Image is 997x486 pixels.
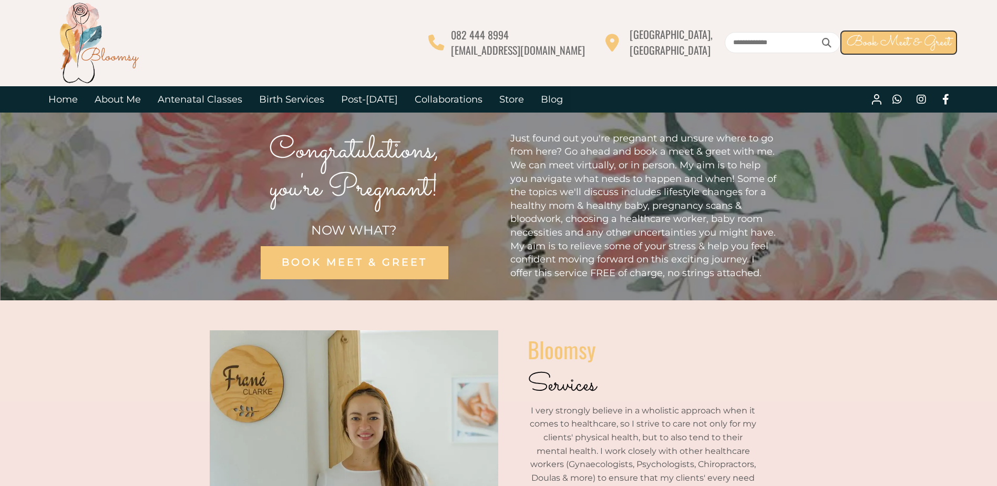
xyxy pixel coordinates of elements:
span: BOOK MEET & GREET [281,256,427,268]
a: Book Meet & Greet [840,31,957,55]
a: Blog [532,86,571,113]
span: Services [528,367,596,403]
span: [EMAIL_ADDRESS][DOMAIN_NAME] [451,42,585,58]
span: Congratulations, [269,128,439,174]
a: About Me [86,86,149,113]
a: Store [491,86,532,113]
a: Birth Services [251,86,333,113]
a: Post-[DATE] [333,86,406,113]
a: Collaborations [406,86,491,113]
span: NOW WHAT? [311,222,397,238]
a: Antenatal Classes [149,86,251,113]
span: Book Meet & Greet [847,32,951,53]
a: Home [40,86,86,113]
span: [GEOGRAPHIC_DATA] [630,42,711,58]
span: you're Pregnant! [270,166,439,212]
span: Bloomsy [528,333,595,366]
a: BOOK MEET & GREET [260,246,448,279]
span: 082 444 8994 [451,27,509,43]
span: [GEOGRAPHIC_DATA], [630,26,713,42]
img: Bloomsy [57,1,141,85]
span: Just found out you're pregnant and unsure where to go from here? Go ahead and book a meet & greet... [510,133,776,279]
